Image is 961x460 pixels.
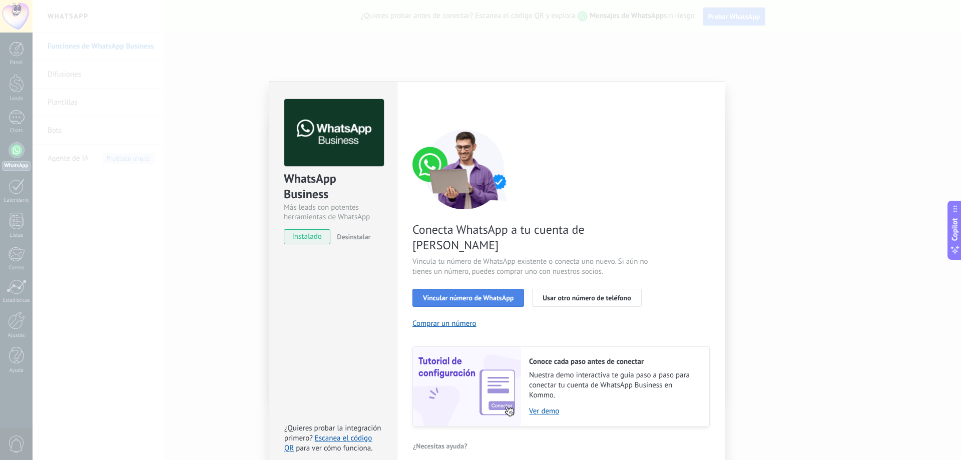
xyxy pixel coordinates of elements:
span: Desinstalar [337,232,370,241]
a: Ver demo [529,406,699,416]
img: logo_main.png [284,99,384,167]
button: Comprar un número [412,319,476,328]
span: para ver cómo funciona. [296,443,372,453]
span: Usar otro número de teléfono [543,294,631,301]
div: Más leads con potentes herramientas de WhatsApp [284,203,382,222]
img: connect number [412,129,518,209]
button: Vincular número de WhatsApp [412,289,524,307]
span: ¿Necesitas ayuda? [413,442,467,449]
a: Escanea el código QR [284,433,372,453]
span: Nuestra demo interactiva te guía paso a paso para conectar tu cuenta de WhatsApp Business en Kommo. [529,370,699,400]
span: Vincula tu número de WhatsApp existente o conecta uno nuevo. Si aún no tienes un número, puedes c... [412,257,651,277]
button: Usar otro número de teléfono [532,289,641,307]
div: WhatsApp Business [284,171,382,203]
span: Copilot [950,218,960,241]
h2: Conoce cada paso antes de conectar [529,357,699,366]
button: ¿Necesitas ayuda? [412,438,468,453]
span: Conecta WhatsApp a tu cuenta de [PERSON_NAME] [412,222,651,253]
button: Desinstalar [333,229,370,244]
span: ¿Quieres probar la integración primero? [284,423,381,443]
span: Vincular número de WhatsApp [423,294,514,301]
span: instalado [284,229,330,244]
